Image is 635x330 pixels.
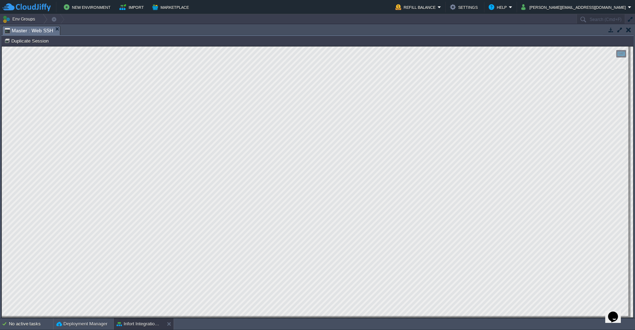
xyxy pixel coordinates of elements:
button: Settings [450,3,480,11]
button: Duplicate Session [4,38,51,44]
button: Import [119,3,146,11]
button: Help [489,3,509,11]
button: Env Groups [2,14,38,24]
iframe: chat widget [605,302,628,323]
button: New Environment [64,3,113,11]
button: [PERSON_NAME][EMAIL_ADDRESS][DOMAIN_NAME] [521,3,628,11]
button: Marketplace [152,3,191,11]
button: Deployment Manager [56,320,107,328]
button: Refill Balance [395,3,438,11]
div: No active tasks [9,318,53,330]
span: Master : Web SSH [5,26,53,35]
button: Infort Integration Cluster [117,320,161,328]
img: CloudJiffy [2,3,51,12]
